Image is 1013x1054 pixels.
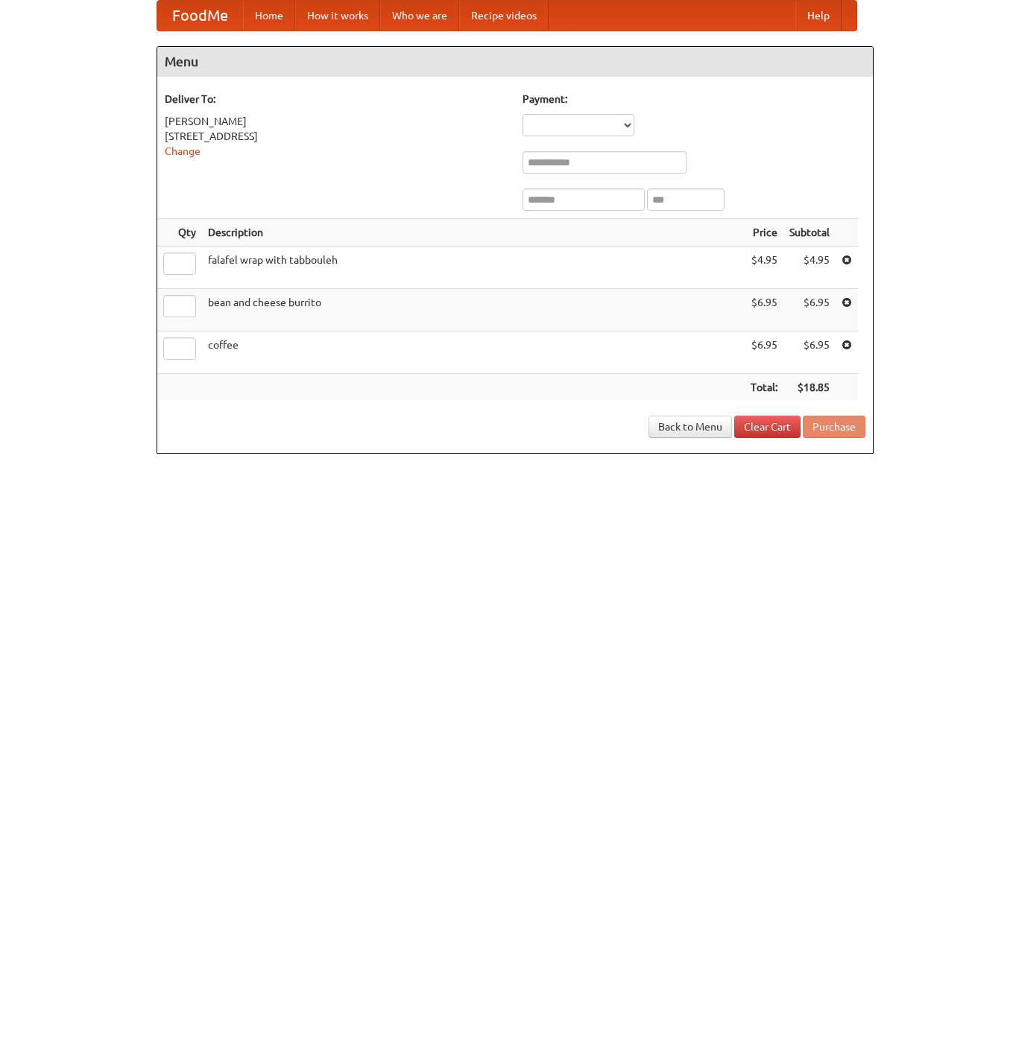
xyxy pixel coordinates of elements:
[783,289,836,331] td: $6.95
[648,416,732,438] a: Back to Menu
[165,145,201,157] a: Change
[783,247,836,289] td: $4.95
[523,92,865,107] h5: Payment:
[157,219,202,247] th: Qty
[380,1,459,31] a: Who we are
[734,416,801,438] a: Clear Cart
[745,289,783,331] td: $6.95
[745,331,783,374] td: $6.95
[745,219,783,247] th: Price
[165,92,508,107] h5: Deliver To:
[202,219,745,247] th: Description
[165,129,508,144] div: [STREET_ADDRESS]
[745,374,783,401] th: Total:
[459,1,549,31] a: Recipe videos
[783,331,836,374] td: $6.95
[243,1,295,31] a: Home
[165,114,508,129] div: [PERSON_NAME]
[157,1,243,31] a: FoodMe
[202,331,745,374] td: coffee
[202,289,745,331] td: bean and cheese burrito
[745,247,783,289] td: $4.95
[202,247,745,289] td: falafel wrap with tabbouleh
[295,1,380,31] a: How it works
[795,1,842,31] a: Help
[783,219,836,247] th: Subtotal
[803,416,865,438] button: Purchase
[157,47,873,77] h4: Menu
[783,374,836,401] th: $18.85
